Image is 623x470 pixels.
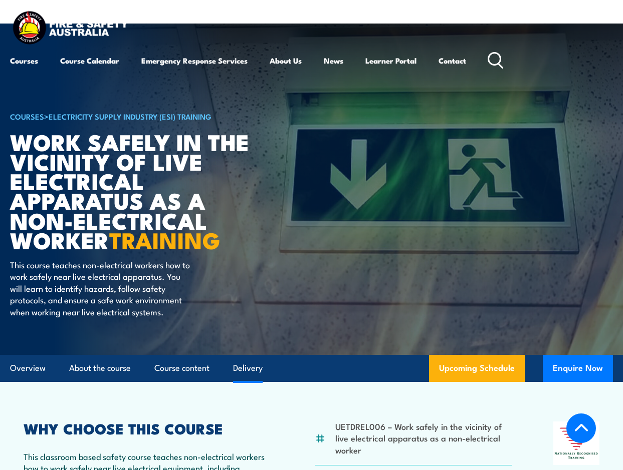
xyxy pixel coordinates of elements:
[69,355,131,381] a: About the course
[439,49,466,73] a: Contact
[543,355,613,382] button: Enquire Now
[233,355,263,381] a: Delivery
[49,111,212,122] a: Electricity Supply Industry (ESI) Training
[141,49,248,73] a: Emergency Response Services
[270,49,302,73] a: About Us
[429,355,525,382] a: Upcoming Schedule
[10,355,46,381] a: Overview
[60,49,119,73] a: Course Calendar
[10,132,258,249] h1: Work safely in the vicinity of live electrical apparatus as a non-electrical worker
[10,111,44,122] a: COURSES
[553,421,599,465] img: Nationally Recognised Training logo.
[24,421,273,434] h2: WHY CHOOSE THIS COURSE
[10,259,193,317] p: This course teaches non-electrical workers how to work safely near live electrical apparatus. You...
[324,49,343,73] a: News
[10,49,38,73] a: Courses
[10,110,258,122] h6: >
[109,222,221,257] strong: TRAINING
[154,355,210,381] a: Course content
[335,420,511,455] li: UETDREL006 – Work safely in the vicinity of live electrical apparatus as a non-electrical worker
[365,49,417,73] a: Learner Portal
